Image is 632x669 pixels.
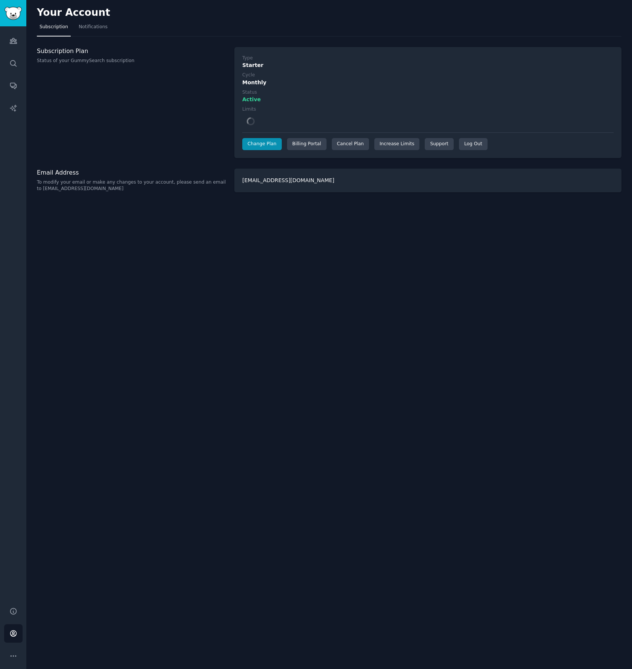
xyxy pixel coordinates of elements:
a: Support [425,138,453,150]
img: GummySearch logo [5,7,22,20]
a: Change Plan [242,138,282,150]
span: Subscription [39,24,68,30]
div: Log Out [459,138,488,150]
h2: Your Account [37,7,110,19]
span: Active [242,96,261,103]
p: Status of your GummySearch subscription [37,58,226,64]
p: To modify your email or make any changes to your account, please send an email to [EMAIL_ADDRESS]... [37,179,226,192]
h3: Subscription Plan [37,47,226,55]
div: Limits [242,106,256,113]
div: Monthly [242,79,614,87]
a: Increase Limits [374,138,420,150]
a: Subscription [37,21,71,36]
span: Notifications [79,24,108,30]
div: Billing Portal [287,138,327,150]
div: Starter [242,61,614,69]
div: Cancel Plan [332,138,369,150]
div: Cycle [242,72,255,79]
div: Type [242,55,253,62]
h3: Email Address [37,169,226,176]
div: [EMAIL_ADDRESS][DOMAIN_NAME] [234,169,621,192]
div: Status [242,89,257,96]
a: Notifications [76,21,110,36]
